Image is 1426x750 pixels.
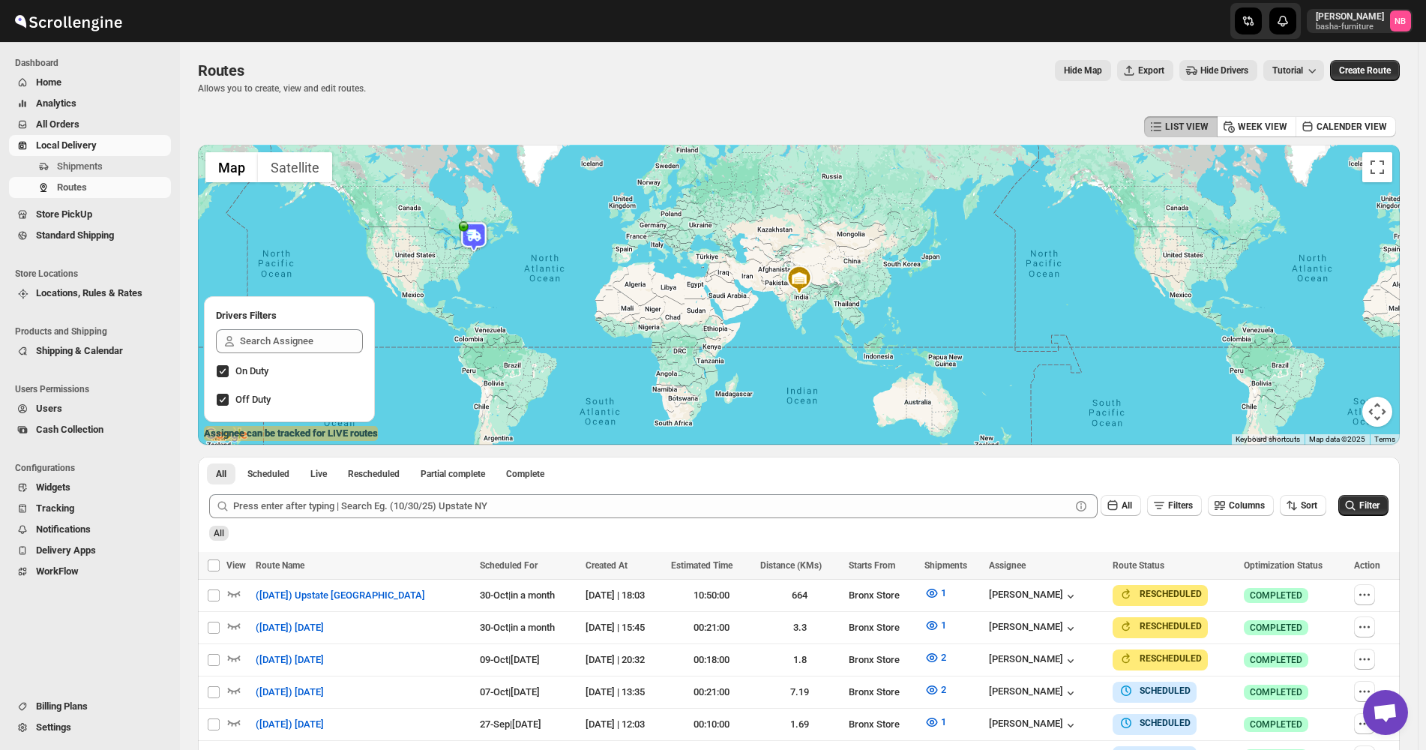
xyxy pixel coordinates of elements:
div: Bronx Store [849,588,915,603]
span: All [216,468,226,480]
button: SCHEDULED [1119,715,1191,730]
button: Filters [1147,495,1202,516]
span: Scheduled [247,468,289,480]
span: Shipments [57,160,103,172]
span: Estimated Time [671,560,732,571]
span: Store Locations [15,268,172,280]
button: ([DATE]) [DATE] [247,616,333,640]
button: 1 [915,710,955,734]
span: Cash Collection [36,424,103,435]
label: Assignee can be tracked for LIVE routes [204,426,378,441]
span: Shipping & Calendar [36,345,123,356]
button: WEEK VIEW [1217,116,1296,137]
span: Routes [57,181,87,193]
span: Home [36,76,61,88]
button: Map camera controls [1362,397,1392,427]
span: Scheduled For [480,560,538,571]
div: 00:18:00 [671,652,750,667]
span: All [214,528,224,538]
span: Live [310,468,327,480]
div: [DATE] | 18:03 [586,588,662,603]
div: [DATE] | 13:35 [586,685,662,700]
span: COMPLETED [1250,589,1302,601]
div: [DATE] | 15:45 [586,620,662,635]
span: Nael Basha [1390,10,1411,31]
span: Partial complete [421,468,485,480]
div: [DATE] | 20:32 [586,652,662,667]
button: Locations, Rules & Rates [9,283,171,304]
span: Filters [1168,500,1193,511]
button: RESCHEDULED [1119,651,1202,666]
img: Google [202,425,251,445]
div: 10:50:00 [671,588,750,603]
button: 2 [915,678,955,702]
button: Show satellite imagery [258,152,332,182]
button: All routes [207,463,235,484]
span: Complete [506,468,544,480]
span: 30-Oct | in a month [480,622,555,633]
button: Users [9,398,171,419]
button: [PERSON_NAME] [989,685,1078,700]
span: Users Permissions [15,383,172,395]
button: Toggle fullscreen view [1362,152,1392,182]
span: Products and Shipping [15,325,172,337]
button: All Orders [9,114,171,135]
button: [PERSON_NAME] [989,621,1078,636]
span: Columns [1229,500,1265,511]
input: Press enter after typing | Search Eg. (10/30/25) Upstate NY [233,494,1071,518]
button: Sort [1280,495,1326,516]
button: WorkFlow [9,561,171,582]
span: Tracking [36,502,74,514]
span: Rescheduled [348,468,400,480]
button: All [1101,495,1141,516]
span: COMPLETED [1250,654,1302,666]
span: On Duty [235,365,268,376]
button: ([DATE]) [DATE] [247,648,333,672]
span: Dashboard [15,57,172,69]
span: Shipments [924,560,967,571]
button: [PERSON_NAME] [989,589,1078,604]
span: Filter [1359,500,1380,511]
span: Configurations [15,462,172,474]
span: ([DATE]) [DATE] [256,685,324,700]
img: ScrollEngine [12,2,124,40]
button: Widgets [9,477,171,498]
span: 1 [941,587,946,598]
button: Map action label [1055,60,1111,81]
span: 07-Oct | [DATE] [480,686,540,697]
div: 00:21:00 [671,620,750,635]
span: 09-Oct | [DATE] [480,654,540,665]
span: WEEK VIEW [1238,121,1287,133]
button: Hide Drivers [1179,60,1257,81]
b: SCHEDULED [1140,685,1191,696]
span: 2 [941,684,946,695]
span: 30-Oct | in a month [480,589,555,601]
div: [DATE] | 12:03 [586,717,662,732]
span: COMPLETED [1250,622,1302,634]
a: Terms (opens in new tab) [1374,435,1395,443]
span: Distance (KMs) [760,560,822,571]
span: ([DATE]) [DATE] [256,717,324,732]
span: Optimization Status [1244,560,1323,571]
button: Shipments [9,156,171,177]
span: LIST VIEW [1165,121,1209,133]
div: 00:21:00 [671,685,750,700]
span: Off Duty [235,394,271,405]
button: Filter [1338,495,1389,516]
button: [PERSON_NAME] [989,718,1078,733]
button: RESCHEDULED [1119,586,1202,601]
span: Delivery Apps [36,544,96,556]
input: Search Assignee [240,329,363,353]
button: [PERSON_NAME] [989,653,1078,668]
p: [PERSON_NAME] [1316,10,1384,22]
span: Standard Shipping [36,229,114,241]
span: Map data ©2025 [1309,435,1365,443]
span: Routes [198,61,244,79]
span: All [1122,500,1132,511]
span: Settings [36,721,71,733]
